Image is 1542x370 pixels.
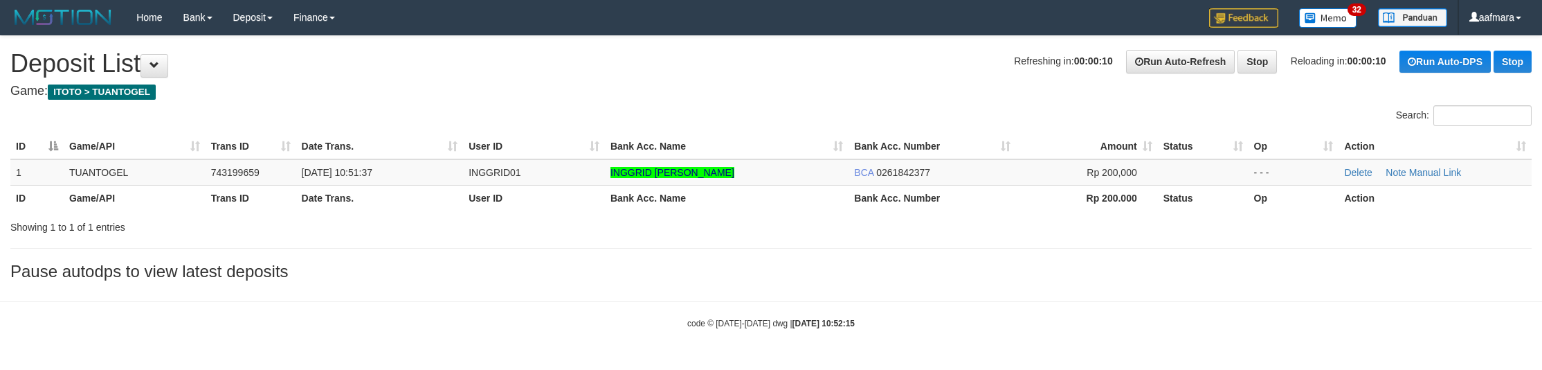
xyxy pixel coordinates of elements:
th: Bank Acc. Number [849,185,1016,211]
small: code © [DATE]-[DATE] dwg | [687,319,855,328]
th: Op: activate to sort column ascending [1249,134,1339,159]
th: ID [10,185,64,211]
a: Stop [1237,50,1277,73]
strong: 00:00:10 [1348,55,1386,67]
span: Rp 200,000 [1087,167,1136,178]
a: Run Auto-DPS [1399,51,1491,73]
th: Bank Acc. Number: activate to sort column ascending [849,134,1016,159]
span: [DATE] 10:51:37 [302,167,372,178]
a: Note [1386,167,1406,178]
th: Rp 200.000 [1016,185,1158,211]
td: 1 [10,159,64,186]
th: Action: activate to sort column ascending [1339,134,1532,159]
a: Manual Link [1409,167,1462,178]
h4: Game: [10,85,1532,98]
a: Delete [1344,167,1372,178]
span: Copy 0261842377 to clipboard [876,167,930,178]
th: Trans ID: activate to sort column ascending [206,134,296,159]
span: 743199659 [211,167,260,178]
th: User ID: activate to sort column ascending [463,134,605,159]
td: TUANTOGEL [64,159,206,186]
input: Search: [1433,105,1532,126]
th: Amount: activate to sort column ascending [1016,134,1158,159]
span: INGGRID01 [469,167,520,178]
th: Op [1249,185,1339,211]
th: Status [1158,185,1249,211]
th: Status: activate to sort column ascending [1158,134,1249,159]
a: INGGRID [PERSON_NAME] [610,167,734,178]
span: BCA [854,167,873,178]
th: Game/API: activate to sort column ascending [64,134,206,159]
strong: 00:00:10 [1074,55,1113,67]
span: 32 [1348,3,1366,16]
td: - - - [1249,159,1339,186]
span: ITOTO > TUANTOGEL [48,85,156,100]
img: panduan.png [1378,8,1447,27]
img: Button%20Memo.svg [1299,8,1357,28]
label: Search: [1396,105,1532,126]
th: ID: activate to sort column descending [10,134,64,159]
img: MOTION_logo.png [10,7,116,28]
th: Date Trans. [296,185,464,211]
th: Bank Acc. Name: activate to sort column ascending [605,134,849,159]
div: Showing 1 to 1 of 1 entries [10,215,632,234]
th: Game/API [64,185,206,211]
h3: Pause autodps to view latest deposits [10,263,1532,281]
th: Date Trans.: activate to sort column ascending [296,134,464,159]
a: Stop [1494,51,1532,73]
a: Run Auto-Refresh [1126,50,1235,73]
th: User ID [463,185,605,211]
th: Action [1339,185,1532,211]
th: Trans ID [206,185,296,211]
img: Feedback.jpg [1209,8,1278,28]
th: Bank Acc. Name [605,185,849,211]
span: Refreshing in: [1014,55,1112,67]
h1: Deposit List [10,50,1532,78]
span: Reloading in: [1291,55,1386,67]
strong: [DATE] 10:52:15 [792,319,855,328]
